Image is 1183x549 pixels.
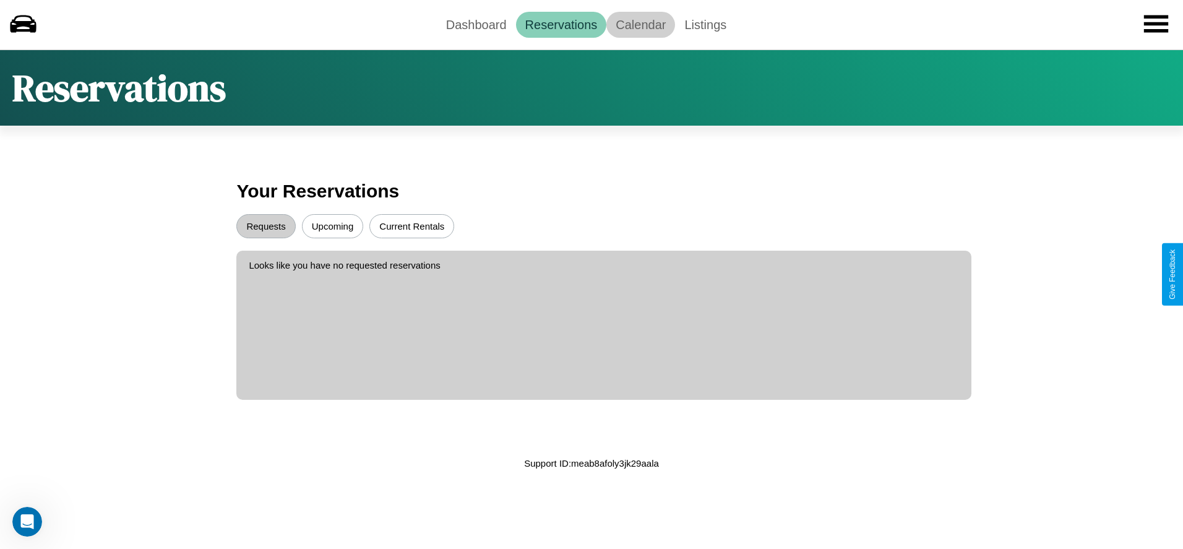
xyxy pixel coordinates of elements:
[1168,249,1177,300] div: Give Feedback
[249,257,958,274] p: Looks like you have no requested reservations
[675,12,736,38] a: Listings
[236,175,946,208] h3: Your Reservations
[437,12,516,38] a: Dashboard
[236,214,295,238] button: Requests
[524,455,659,472] p: Support ID: meab8afoly3jk29aala
[12,507,42,537] iframe: Intercom live chat
[369,214,454,238] button: Current Rentals
[12,63,226,113] h1: Reservations
[516,12,607,38] a: Reservations
[302,214,364,238] button: Upcoming
[606,12,675,38] a: Calendar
